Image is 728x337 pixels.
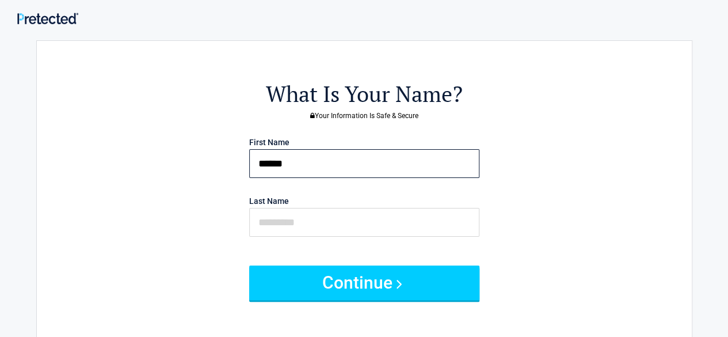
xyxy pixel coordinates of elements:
h3: Your Information Is Safe & Secure [100,112,628,119]
h2: What Is Your Name? [100,79,628,109]
label: Last Name [249,197,289,205]
img: Main Logo [17,13,78,24]
button: Continue [249,266,479,300]
label: First Name [249,138,289,146]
